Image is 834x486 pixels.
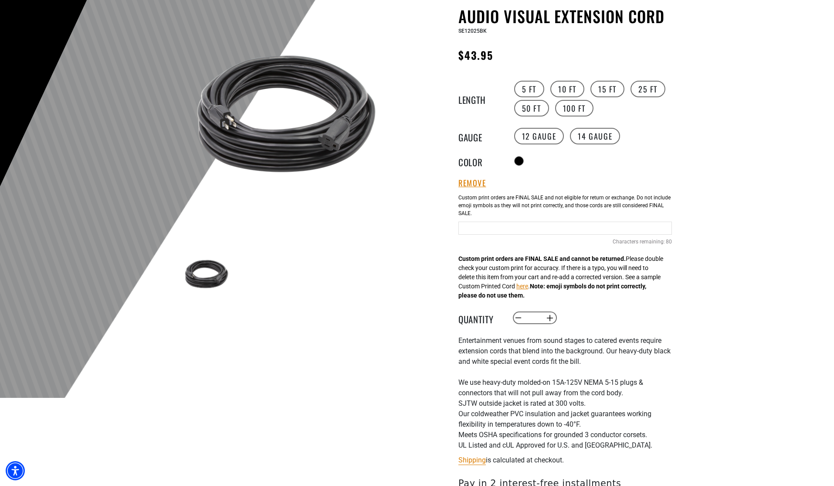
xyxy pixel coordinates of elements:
[6,461,25,480] div: Accessibility Menu
[458,398,672,409] li: SJTW outside jacket is rated at 300 volts.
[458,155,502,167] legend: Color
[514,81,544,97] label: 5 FT
[458,377,672,398] li: We use heavy-duty molded-on 15A-125V NEMA 5-15 plugs & connectors that will not pull away from th...
[555,100,594,116] label: 100 FT
[181,9,391,219] img: black
[514,100,549,116] label: 50 FT
[570,128,620,144] label: 14 Gauge
[613,239,665,245] span: Characters remaining:
[458,7,672,25] h1: Audio Visual Extension Cord
[631,81,665,97] label: 25 FT
[550,81,584,97] label: 10 FT
[458,440,672,451] li: UL Listed and cUL Approved for U.S. and [GEOGRAPHIC_DATA].
[458,335,672,451] div: Entertainment venues from sound stages to catered events require extension cords that blend into ...
[458,312,502,324] label: Quantity
[458,28,487,34] span: SE12025BK
[458,409,672,430] li: Our coldweather PVC insulation and jacket guarantees working flexibility in temperatures down to ...
[458,456,486,464] a: Shipping
[514,128,564,144] label: 12 Gauge
[458,430,672,440] li: Meets OSHA specifications for grounded 3 conductor corsets.
[666,238,672,246] span: 80
[458,178,486,188] button: Remove
[458,47,493,63] span: $43.95
[458,130,502,142] legend: Gauge
[590,81,624,97] label: 15 FT
[458,454,672,466] div: is calculated at checkout.
[458,93,502,104] legend: Length
[181,249,232,299] img: black
[516,282,528,291] button: here
[458,283,646,299] strong: Note: emoji symbols do not print correctly, please do not use them.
